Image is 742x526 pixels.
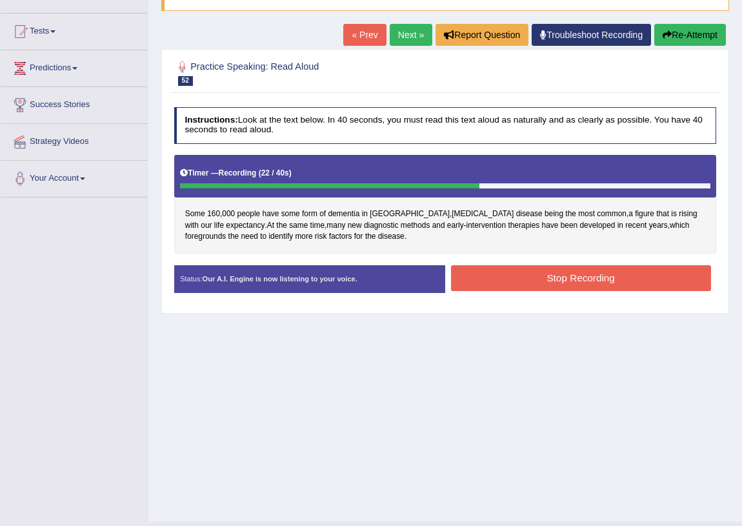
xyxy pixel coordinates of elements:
span: Click to see word definition [222,208,235,220]
span: Click to see word definition [362,208,368,220]
span: Click to see word definition [267,220,274,232]
span: Click to see word definition [319,208,326,220]
b: Instructions: [185,115,237,125]
a: Tests [1,14,148,46]
span: Click to see word definition [207,208,220,220]
div: Status: [174,265,445,294]
b: Recording [219,168,257,177]
span: Click to see word definition [326,220,345,232]
a: Next » [390,24,432,46]
span: Click to see word definition [201,220,212,232]
a: Troubleshoot Recording [532,24,651,46]
span: Click to see word definition [561,220,577,232]
span: Click to see word definition [295,231,312,243]
span: Click to see word definition [237,208,261,220]
span: Click to see word definition [328,208,359,220]
span: Click to see word definition [263,208,279,220]
span: 52 [178,76,193,86]
span: Click to see word definition [578,208,595,220]
span: Click to see word definition [378,231,405,243]
span: Click to see word definition [364,220,399,232]
span: Click to see word definition [649,220,668,232]
span: Click to see word definition [226,220,265,232]
span: Click to see word definition [185,231,226,243]
span: Click to see word definition [228,231,239,243]
span: Click to see word definition [617,220,623,232]
h2: Practice Speaking: Read Aloud [174,59,510,86]
span: Click to see word definition [348,220,362,232]
button: Re-Attempt [654,24,726,46]
span: Click to see word definition [516,208,543,220]
span: Click to see word definition [545,208,563,220]
span: Click to see word definition [354,231,363,243]
span: Click to see word definition [466,220,506,232]
span: Click to see word definition [214,220,224,232]
span: Click to see word definition [452,208,514,220]
span: Click to see word definition [365,231,376,243]
div: , , , . , - , . [174,155,717,254]
span: Click to see word definition [268,231,293,243]
a: Your Account [1,161,148,193]
b: ( [259,168,261,177]
button: Report Question [436,24,528,46]
span: Click to see word definition [670,220,689,232]
b: 22 / 40s [261,168,289,177]
span: Click to see word definition [260,231,266,243]
span: Click to see word definition [310,220,325,232]
h5: Timer — [180,169,291,177]
span: Click to see word definition [241,231,257,243]
b: ) [289,168,292,177]
span: Click to see word definition [401,220,430,232]
a: « Prev [343,24,386,46]
a: Strategy Videos [1,124,148,156]
span: Click to see word definition [679,208,697,220]
span: Click to see word definition [289,220,308,232]
span: Click to see word definition [579,220,615,232]
span: Click to see word definition [625,220,647,232]
span: Click to see word definition [597,208,627,220]
button: Stop Recording [451,265,711,290]
span: Click to see word definition [671,208,677,220]
span: Click to see word definition [656,208,669,220]
span: Click to see word definition [281,208,300,220]
h4: Look at the text below. In 40 seconds, you must read this text aloud as naturally and as clearly ... [174,107,717,144]
span: Click to see word definition [447,220,464,232]
span: Click to see word definition [185,208,205,220]
a: Success Stories [1,87,148,119]
span: Click to see word definition [542,220,559,232]
span: Click to see word definition [565,208,576,220]
span: Click to see word definition [185,220,199,232]
span: Click to see word definition [432,220,445,232]
span: Click to see word definition [302,208,317,220]
span: Click to see word definition [315,231,327,243]
span: Click to see word definition [508,220,539,232]
span: Click to see word definition [635,208,654,220]
span: Click to see word definition [628,208,633,220]
span: Click to see word definition [276,220,287,232]
a: Predictions [1,50,148,83]
strong: Our A.I. Engine is now listening to your voice. [203,275,357,283]
span: Click to see word definition [370,208,450,220]
span: Click to see word definition [329,231,352,243]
